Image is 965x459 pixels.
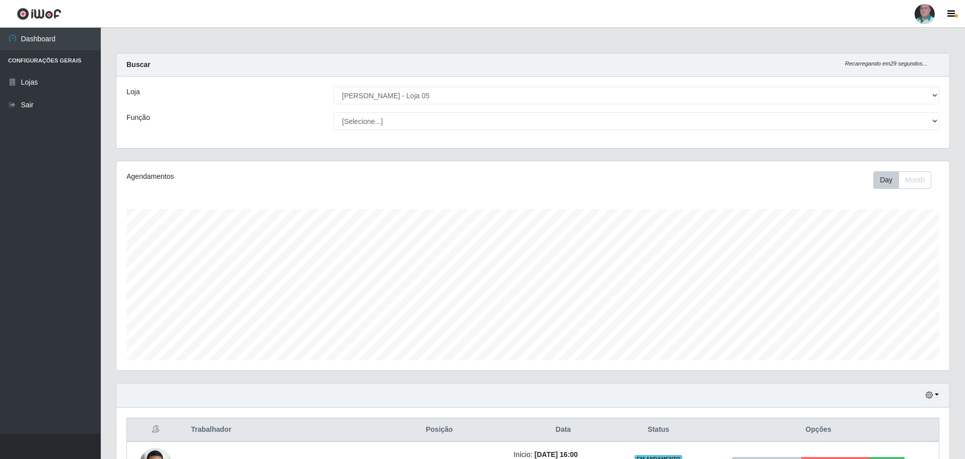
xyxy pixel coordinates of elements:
[17,8,61,20] img: CoreUI Logo
[535,450,578,458] time: [DATE] 16:00
[619,418,698,442] th: Status
[873,171,939,189] div: Toolbar with button groups
[126,87,140,97] label: Loja
[371,418,507,442] th: Posição
[898,171,931,189] button: Month
[126,171,457,182] div: Agendamentos
[126,112,150,123] label: Função
[126,60,150,69] strong: Buscar
[185,418,371,442] th: Trabalhador
[845,60,927,67] i: Recarregando em 29 segundos...
[507,418,619,442] th: Data
[698,418,939,442] th: Opções
[873,171,931,189] div: First group
[873,171,899,189] button: Day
